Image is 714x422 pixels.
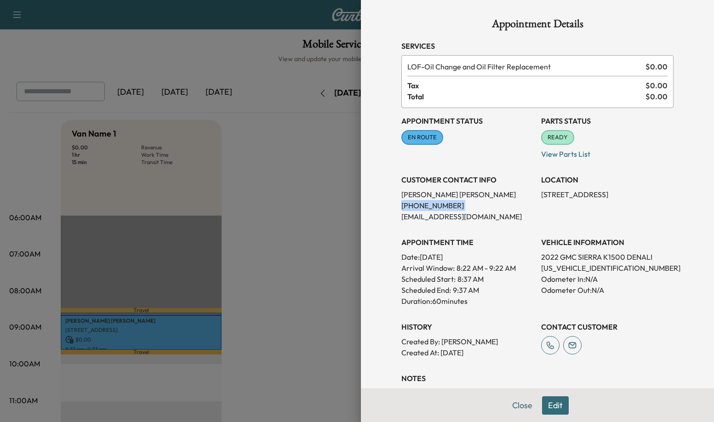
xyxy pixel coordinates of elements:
span: Oil Change and Oil Filter Replacement [407,61,642,72]
button: Close [506,396,538,415]
h3: Parts Status [541,115,674,126]
h3: LOCATION [541,174,674,185]
h1: Appointment Details [401,18,674,33]
h3: Appointment Status [401,115,534,126]
p: Created At : [DATE] [401,347,534,358]
p: [US_VEHICLE_IDENTIFICATION_NUMBER] [541,262,674,274]
span: $ 0.00 [645,80,668,91]
h3: CUSTOMER CONTACT INFO [401,174,534,185]
p: Odometer Out: N/A [541,285,674,296]
p: 2022 GMC SIERRA K1500 DENALI [541,251,674,262]
h3: VEHICLE INFORMATION [541,237,674,248]
p: Odometer In: N/A [541,274,674,285]
button: Edit [542,396,569,415]
p: View Parts List [541,145,674,160]
p: Created By : [PERSON_NAME] [401,336,534,347]
p: Date: [DATE] [401,251,534,262]
span: $ 0.00 [645,61,668,72]
p: [STREET_ADDRESS] [541,189,674,200]
span: EN ROUTE [402,133,442,142]
h3: History [401,321,534,332]
p: [EMAIL_ADDRESS][DOMAIN_NAME] [401,211,534,222]
p: 9:37 AM [453,285,479,296]
h3: APPOINTMENT TIME [401,237,534,248]
p: 8:37 AM [457,274,484,285]
span: Tax [407,80,645,91]
span: $ 0.00 [645,91,668,102]
span: 8:22 AM - 9:22 AM [457,262,516,274]
p: Duration: 60 minutes [401,296,534,307]
span: Total [407,91,645,102]
p: [PHONE_NUMBER] [401,200,534,211]
h3: Services [401,40,674,51]
p: Scheduled End: [401,285,451,296]
div: No notes [401,388,674,395]
p: [PERSON_NAME] [PERSON_NAME] [401,189,534,200]
h3: CONTACT CUSTOMER [541,321,674,332]
p: Scheduled Start: [401,274,456,285]
h3: NOTES [401,373,674,384]
span: READY [542,133,573,142]
p: Arrival Window: [401,262,534,274]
